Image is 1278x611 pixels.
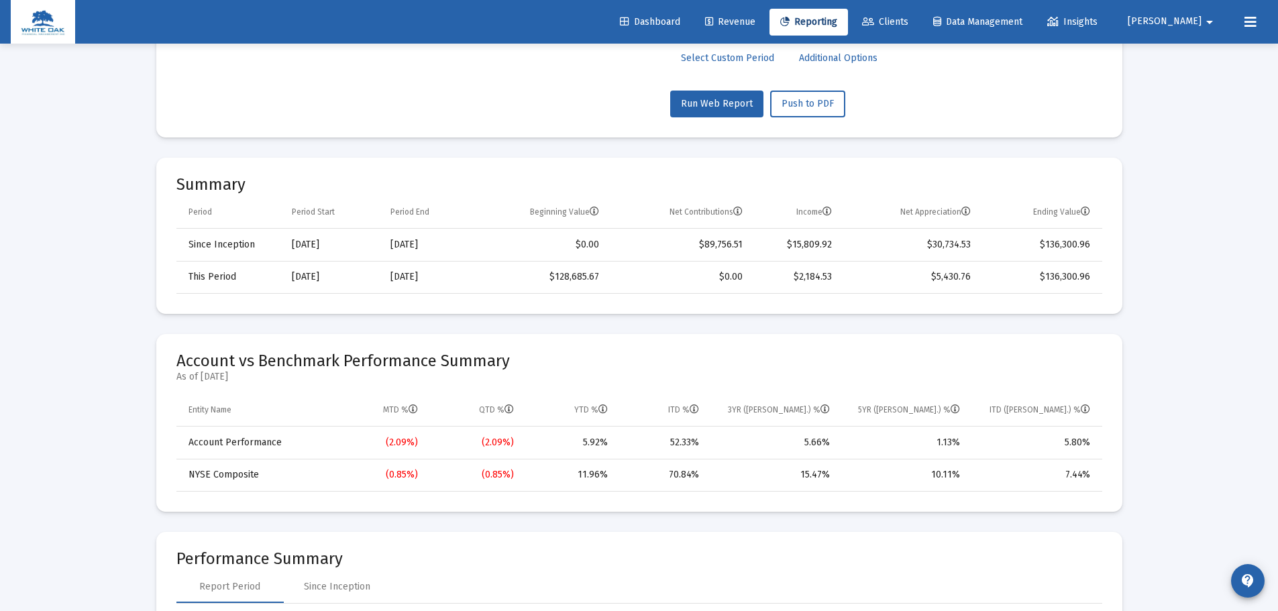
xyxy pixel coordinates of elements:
[608,229,752,261] td: $89,756.51
[21,9,65,36] img: Dashboard
[292,270,372,284] div: [DATE]
[900,207,971,217] div: Net Appreciation
[752,261,841,293] td: $2,184.53
[383,404,418,415] div: MTD %
[979,468,1089,482] div: 7.44%
[681,98,753,109] span: Run Web Report
[980,229,1102,261] td: $136,300.96
[980,261,1102,293] td: $136,300.96
[176,427,331,459] td: Account Performance
[670,207,743,217] div: Net Contributions
[627,436,699,449] div: 52.33%
[796,207,832,217] div: Income
[176,229,282,261] td: Since Inception
[608,261,752,293] td: $0.00
[933,16,1022,27] span: Data Management
[176,394,331,427] td: Column Entity Name
[437,436,514,449] div: (2.09%)
[292,207,335,217] div: Period Start
[670,91,763,117] button: Run Web Report
[862,16,908,27] span: Clients
[922,9,1033,36] a: Data Management
[770,91,845,117] button: Push to PDF
[617,394,708,427] td: Column ITD %
[782,98,834,109] span: Push to PDF
[728,404,830,415] div: 3YR ([PERSON_NAME].) %
[1240,573,1256,589] mat-icon: contact_support
[609,9,691,36] a: Dashboard
[390,207,429,217] div: Period End
[718,468,830,482] div: 15.47%
[841,229,980,261] td: $30,734.53
[474,229,608,261] td: $0.00
[608,197,752,229] td: Column Net Contributions
[381,197,474,229] td: Column Period End
[523,394,618,427] td: Column YTD %
[841,261,980,293] td: $5,430.76
[176,261,282,293] td: This Period
[849,468,961,482] div: 10.11%
[980,197,1102,229] td: Column Ending Value
[851,9,919,36] a: Clients
[533,468,608,482] div: 11.96%
[530,207,599,217] div: Beginning Value
[1128,16,1202,27] span: [PERSON_NAME]
[1112,8,1234,35] button: [PERSON_NAME]
[752,197,841,229] td: Column Income
[189,207,212,217] div: Period
[292,238,372,252] div: [DATE]
[474,261,608,293] td: $128,685.67
[533,436,608,449] div: 5.92%
[841,197,980,229] td: Column Net Appreciation
[752,229,841,261] td: $15,809.92
[340,436,419,449] div: (2.09%)
[189,404,231,415] div: Entity Name
[668,404,699,415] div: ITD %
[858,404,960,415] div: 5YR ([PERSON_NAME].) %
[176,394,1102,492] div: Data grid
[1047,16,1098,27] span: Insights
[176,351,510,370] span: Account vs Benchmark Performance Summary
[979,436,1089,449] div: 5.80%
[839,394,970,427] td: Column 5YR (Ann.) %
[437,468,514,482] div: (0.85%)
[769,9,848,36] a: Reporting
[694,9,766,36] a: Revenue
[340,468,419,482] div: (0.85%)
[176,552,1102,565] mat-card-title: Performance Summary
[427,394,523,427] td: Column QTD %
[705,16,755,27] span: Revenue
[620,16,680,27] span: Dashboard
[799,52,877,64] span: Additional Options
[282,197,381,229] td: Column Period Start
[990,404,1090,415] div: ITD ([PERSON_NAME].) %
[627,468,699,482] div: 70.84%
[199,580,260,594] div: Report Period
[969,394,1102,427] td: Column ITD (Ann.) %
[479,404,514,415] div: QTD %
[390,238,465,252] div: [DATE]
[176,197,1102,294] div: Data grid
[718,436,830,449] div: 5.66%
[176,370,510,384] mat-card-subtitle: As of [DATE]
[574,404,608,415] div: YTD %
[681,52,774,64] span: Select Custom Period
[331,394,428,427] td: Column MTD %
[1033,207,1090,217] div: Ending Value
[176,197,282,229] td: Column Period
[390,270,465,284] div: [DATE]
[474,197,608,229] td: Column Beginning Value
[1036,9,1108,36] a: Insights
[176,178,1102,191] mat-card-title: Summary
[780,16,837,27] span: Reporting
[1202,9,1218,36] mat-icon: arrow_drop_down
[304,580,370,594] div: Since Inception
[708,394,839,427] td: Column 3YR (Ann.) %
[176,459,331,491] td: NYSE Composite
[849,436,961,449] div: 1.13%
